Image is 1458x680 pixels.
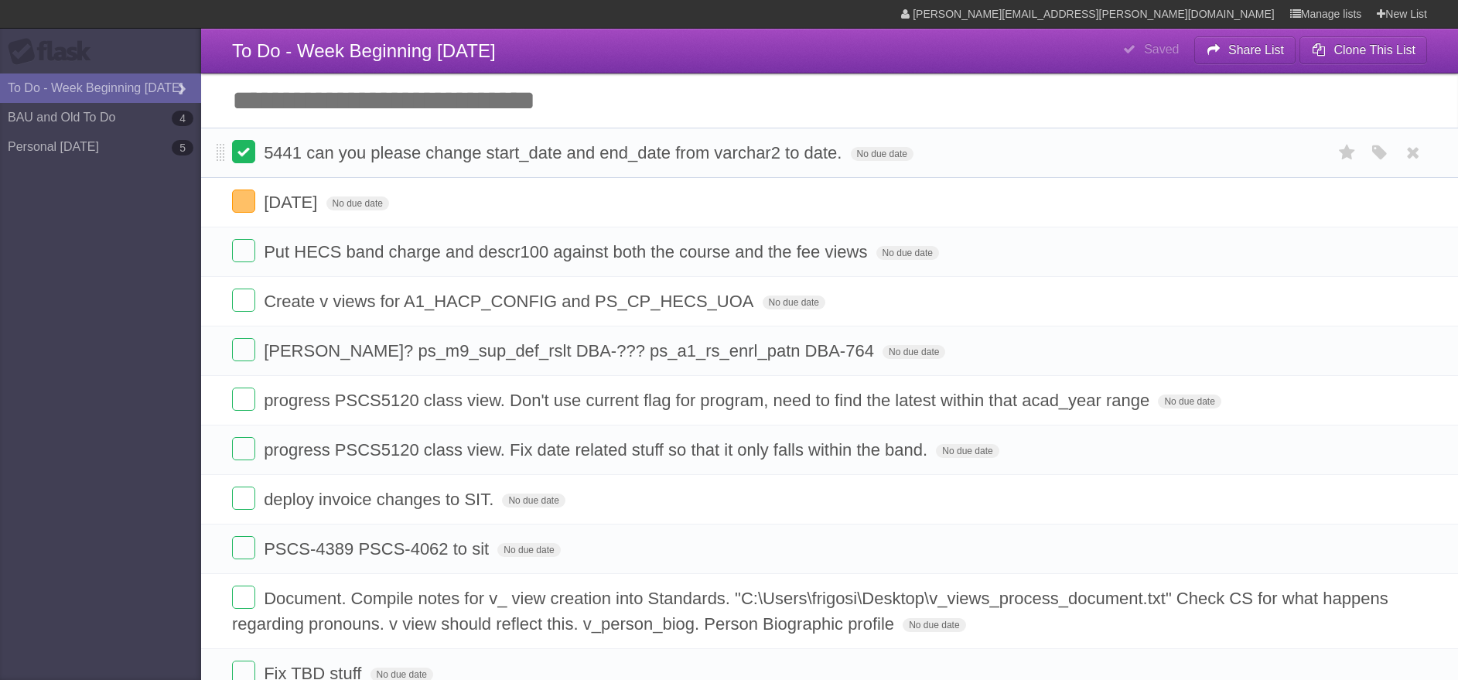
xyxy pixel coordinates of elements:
span: Put HECS band charge and descr100 against both the course and the fee views [264,242,871,261]
span: No due date [851,147,913,161]
span: No due date [763,296,825,309]
label: Done [232,239,255,262]
button: Clone This List [1299,36,1427,64]
span: 5441 can you please change start_date and end_date from varchar2 to date. [264,143,845,162]
span: PSCS-4389 PSCS-4062 to sit [264,539,493,559]
label: Done [232,190,255,213]
span: deploy invoice changes to SIT. [264,490,497,509]
span: progress PSCS5120 class view. Don't use current flag for program, need to find the latest within ... [264,391,1153,410]
label: Done [232,536,255,559]
label: Done [232,437,255,460]
span: progress PSCS5120 class view. Fix date related stuff so that it only falls within the band. [264,440,931,460]
span: To Do - Week Beginning [DATE] [232,40,496,61]
label: Done [232,487,255,510]
div: Flask [8,38,101,66]
label: Done [232,338,255,361]
b: Saved [1144,43,1179,56]
span: No due date [903,618,965,632]
b: Share List [1228,43,1284,56]
span: No due date [936,444,999,458]
b: Clone This List [1333,43,1415,56]
label: Done [232,140,255,163]
span: No due date [326,196,389,210]
span: Document. Compile notes for v_ view creation into Standards. "C:\Users\frigosi\Desktop\v_views_pr... [232,589,1388,634]
label: Done [232,289,255,312]
span: No due date [876,246,939,260]
span: [PERSON_NAME]? ps_m9_sup_def_rslt DBA-??? ps_a1_rs_enrl_patn DBA-764 [264,341,878,361]
span: No due date [502,494,565,507]
span: No due date [883,345,945,359]
b: 5 [172,140,193,155]
span: Create v views for A1_HACP_CONFIG and PS_CP_HECS_UOA [264,292,757,311]
label: Done [232,388,255,411]
span: [DATE] [264,193,321,212]
b: 4 [172,111,193,126]
button: Share List [1194,36,1296,64]
label: Star task [1333,140,1362,166]
label: Done [232,586,255,609]
span: No due date [497,543,560,557]
span: No due date [1158,395,1221,408]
